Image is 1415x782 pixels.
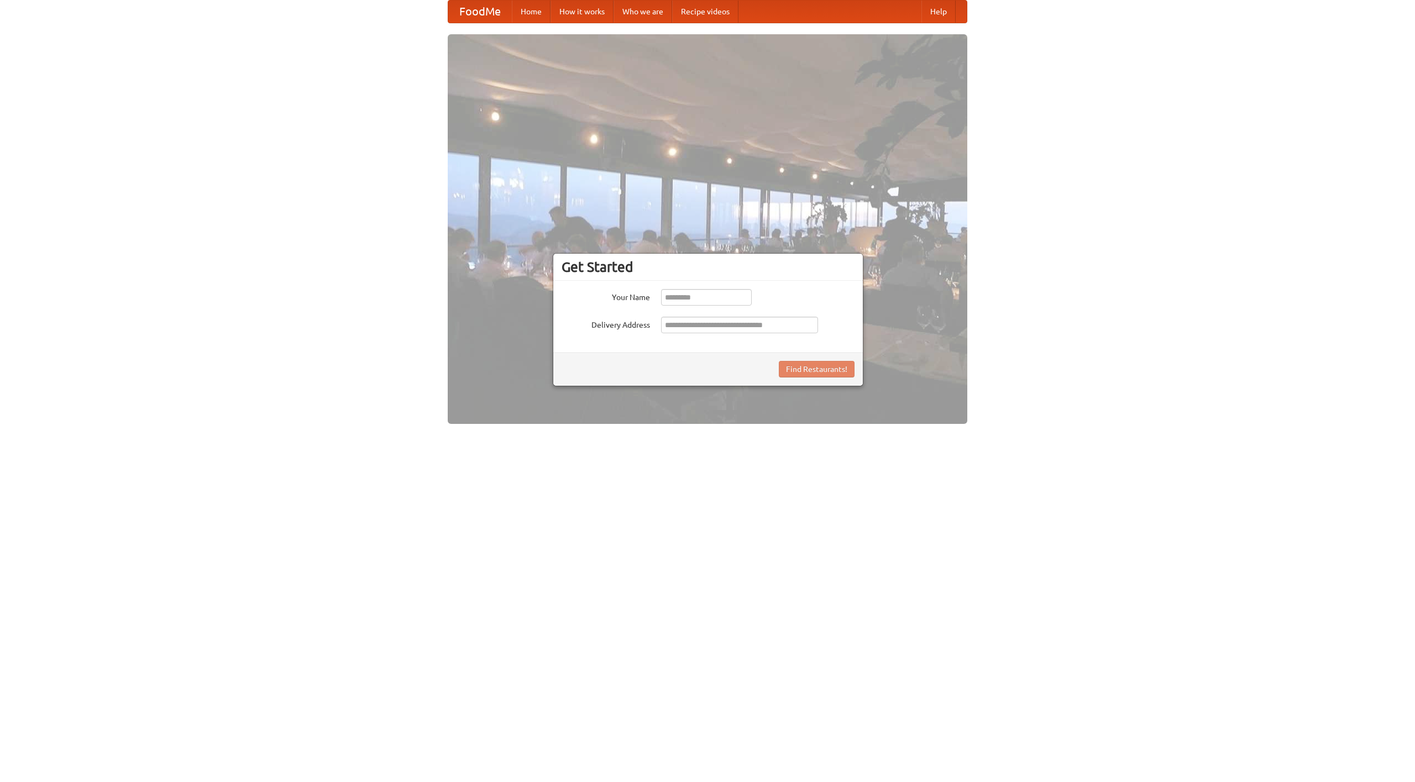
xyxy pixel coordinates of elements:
a: How it works [551,1,614,23]
button: Find Restaurants! [779,361,855,377]
h3: Get Started [562,259,855,275]
label: Your Name [562,289,650,303]
a: Help [921,1,956,23]
a: Recipe videos [672,1,738,23]
a: Who we are [614,1,672,23]
label: Delivery Address [562,317,650,330]
a: FoodMe [448,1,512,23]
a: Home [512,1,551,23]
